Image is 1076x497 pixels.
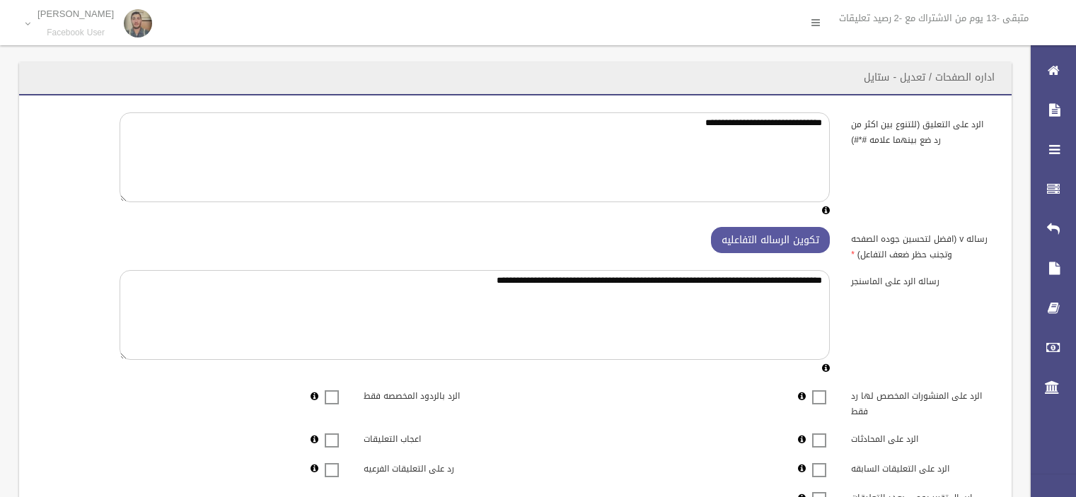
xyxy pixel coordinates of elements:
[37,8,114,19] p: [PERSON_NAME]
[353,428,516,448] label: اعجاب التعليقات
[840,270,1003,290] label: رساله الرد على الماسنجر
[840,457,1003,476] label: الرد على التعليقات السابقه
[353,457,516,476] label: رد على التعليقات الفرعيه
[840,385,1003,420] label: الرد على المنشورات المخصص لها رد فقط
[840,428,1003,448] label: الرد على المحادثات
[840,227,1003,262] label: رساله v (افضل لتحسين جوده الصفحه وتجنب حظر ضعف التفاعل)
[847,64,1012,91] header: اداره الصفحات / تعديل - ستايل
[37,28,114,38] small: Facebook User
[711,227,830,253] button: تكوين الرساله التفاعليه
[840,112,1003,148] label: الرد على التعليق (للتنوع بين اكثر من رد ضع بينهما علامه #*#)
[353,385,516,404] label: الرد بالردود المخصصه فقط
